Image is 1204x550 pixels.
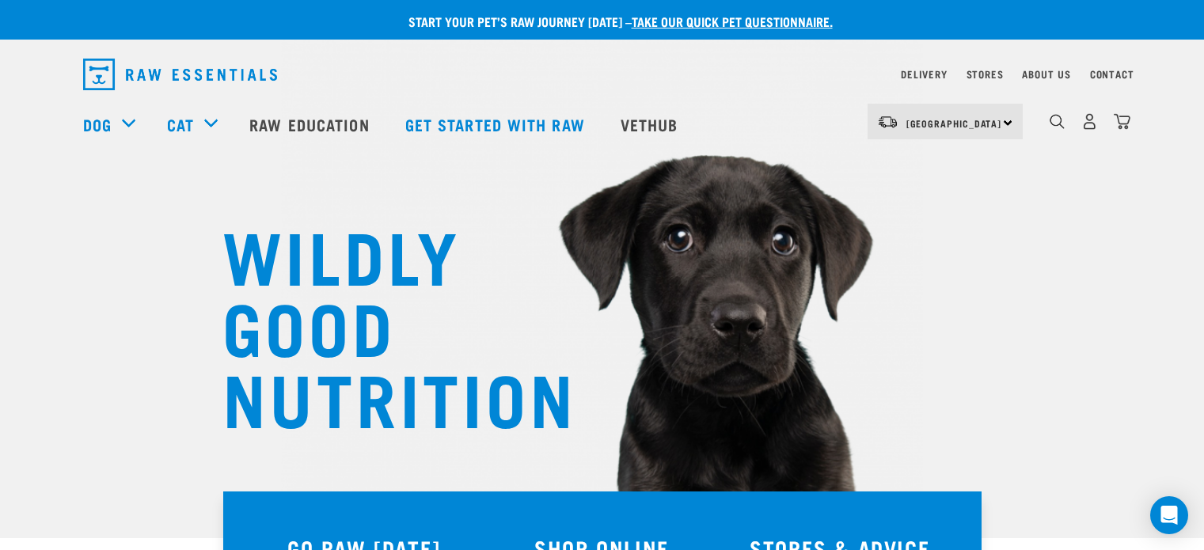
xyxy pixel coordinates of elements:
[389,93,605,156] a: Get started with Raw
[632,17,833,25] a: take our quick pet questionnaire.
[1022,71,1070,77] a: About Us
[1081,113,1098,130] img: user.png
[222,218,539,431] h1: WILDLY GOOD NUTRITION
[1114,113,1130,130] img: home-icon@2x.png
[901,71,947,77] a: Delivery
[877,115,898,129] img: van-moving.png
[605,93,698,156] a: Vethub
[1150,496,1188,534] div: Open Intercom Messenger
[1090,71,1134,77] a: Contact
[83,59,277,90] img: Raw Essentials Logo
[1050,114,1065,129] img: home-icon-1@2x.png
[906,120,1002,126] span: [GEOGRAPHIC_DATA]
[967,71,1004,77] a: Stores
[70,52,1134,97] nav: dropdown navigation
[83,112,112,136] a: Dog
[234,93,389,156] a: Raw Education
[167,112,194,136] a: Cat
